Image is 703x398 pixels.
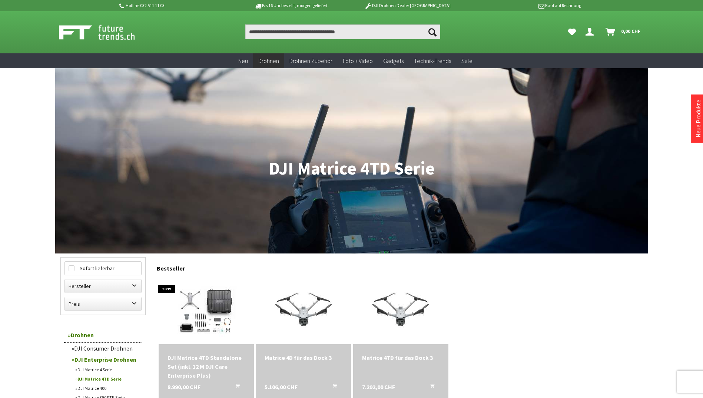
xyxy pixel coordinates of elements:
a: Dein Konto [583,24,600,39]
a: Matrice 4D für das Dock 3 5.106,00 CHF In den Warenkorb [265,353,342,362]
a: DJI Enterprise Drohnen [68,354,142,365]
a: Matrice 4TD für das Dock 3 7.292,00 CHF In den Warenkorb [362,353,440,362]
div: Matrice 4D für das Dock 3 [265,353,342,362]
span: Drohnen [258,57,279,64]
img: DJI Matrice 4TD Standalone Set (inkl. 12 M DJI Care Enterprise Plus) [160,278,252,344]
div: Bestseller [157,257,643,276]
button: Suchen [425,24,440,39]
a: Neue Produkte [694,100,702,137]
span: Gadgets [383,57,404,64]
div: DJI Matrice 4TD Standalone Set (inkl. 12 M DJI Care Enterprise Plus) [168,353,245,380]
span: Drohnen Zubehör [289,57,332,64]
img: Matrice 4D für das Dock 3 [259,278,348,344]
p: DJI Drohnen Dealer [GEOGRAPHIC_DATA] [349,1,465,10]
span: Technik-Trends [414,57,451,64]
a: DJI Consumer Drohnen [68,343,142,354]
a: Gadgets [378,53,409,69]
span: Sale [461,57,472,64]
label: Sofort lieferbar [65,262,141,275]
span: 0,00 CHF [621,25,641,37]
span: 8.990,00 CHF [168,382,200,391]
a: DJI Matrice 4 Serie [72,365,142,374]
a: Neu [233,53,253,69]
h1: DJI Matrice 4TD Serie [60,159,643,178]
button: In den Warenkorb [324,382,341,392]
a: Warenkorb [603,24,644,39]
button: In den Warenkorb [421,382,439,392]
div: Matrice 4TD für das Dock 3 [362,353,440,362]
span: 7.292,00 CHF [362,382,395,391]
a: DJI Matrice 4TD Standalone Set (inkl. 12 M DJI Care Enterprise Plus) 8.990,00 CHF In den Warenkorb [168,353,245,380]
a: DJI Matrice 400 [72,384,142,393]
span: Neu [238,57,248,64]
a: Foto + Video [338,53,378,69]
a: Sale [456,53,478,69]
label: Hersteller [65,279,141,293]
a: Technik-Trends [409,53,456,69]
img: Shop Futuretrends - zur Startseite wechseln [59,23,151,42]
button: In den Warenkorb [226,382,244,392]
p: Bis 16 Uhr bestellt, morgen geliefert. [234,1,349,10]
span: 5.106,00 CHF [265,382,298,391]
a: Meine Favoriten [564,24,580,39]
label: Preis [65,297,141,311]
a: DJI Matrice 4TD Serie [72,374,142,384]
input: Produkt, Marke, Kategorie, EAN, Artikelnummer… [245,24,440,39]
a: Drohnen [253,53,284,69]
a: Drohnen Zubehör [284,53,338,69]
a: Drohnen [64,328,142,343]
p: Hotline 032 511 11 03 [118,1,234,10]
img: Matrice 4TD für das Dock 3 [356,278,445,344]
p: Kauf auf Rechnung [465,1,581,10]
span: Foto + Video [343,57,373,64]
